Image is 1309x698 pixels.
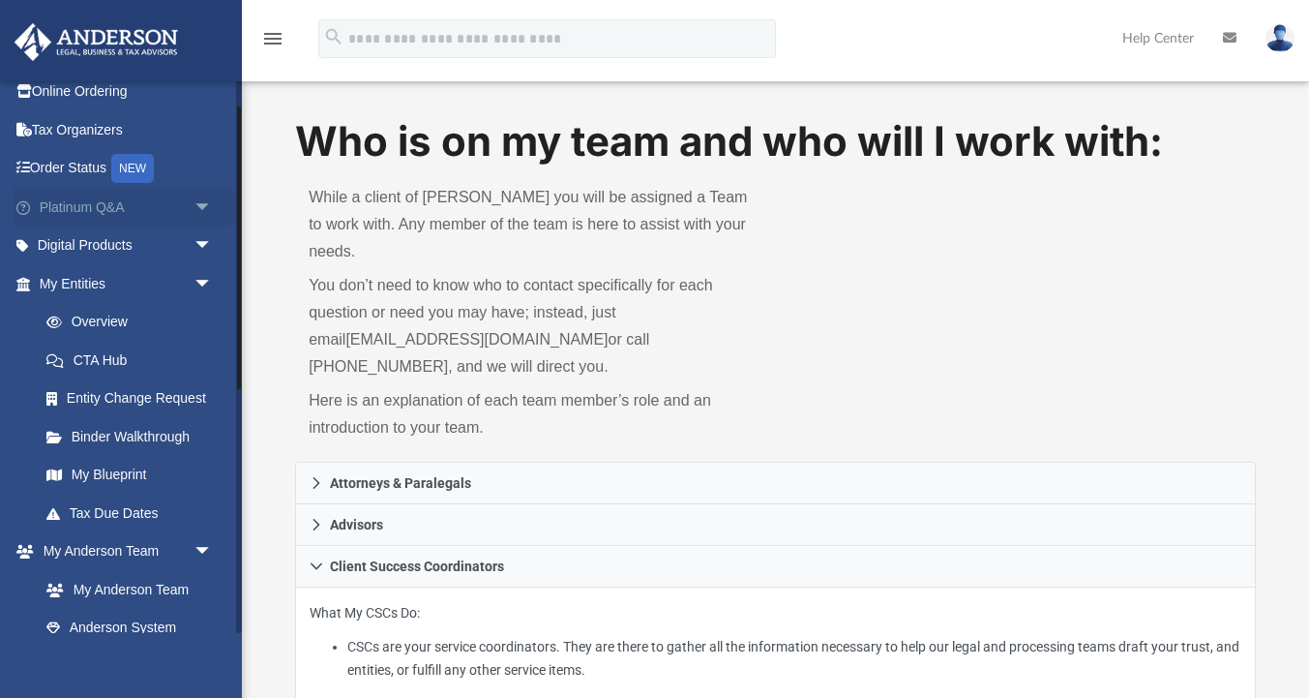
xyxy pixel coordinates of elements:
[295,504,1256,546] a: Advisors
[330,518,383,531] span: Advisors
[14,227,242,265] a: Digital Productsarrow_drop_down
[309,184,761,265] p: While a client of [PERSON_NAME] you will be assigned a Team to work with. Any member of the team ...
[310,601,1241,683] p: What My CSCs Do:
[295,113,1256,170] h1: Who is on my team and who will I work with:
[193,227,232,266] span: arrow_drop_down
[27,494,242,532] a: Tax Due Dates
[14,149,242,189] a: Order StatusNEW
[14,110,242,149] a: Tax Organizers
[27,570,223,609] a: My Anderson Team
[193,532,232,572] span: arrow_drop_down
[27,341,242,379] a: CTA Hub
[1265,24,1294,52] img: User Pic
[323,26,344,47] i: search
[309,387,761,441] p: Here is an explanation of each team member’s role and an introduction to your team.
[9,23,184,61] img: Anderson Advisors Platinum Portal
[27,303,242,342] a: Overview
[309,272,761,380] p: You don’t need to know who to contact specifically for each question or need you may have; instea...
[261,27,284,50] i: menu
[345,331,608,348] a: [EMAIL_ADDRESS][DOMAIN_NAME]
[27,379,242,418] a: Entity Change Request
[261,37,284,50] a: menu
[330,560,504,573] span: Client Success Coordinators
[27,609,232,648] a: Anderson System
[14,188,242,227] a: Platinum Q&Aarrow_drop_down
[27,456,232,495] a: My Blueprint
[14,264,242,303] a: My Entitiesarrow_drop_down
[347,635,1241,683] li: CSCs are your service coordinators. They are there to gather all the information necessary to hel...
[295,546,1256,588] a: Client Success Coordinators
[295,462,1256,504] a: Attorneys & Paralegals
[330,476,471,490] span: Attorneys & Paralegals
[111,154,154,183] div: NEW
[193,264,232,304] span: arrow_drop_down
[27,417,242,456] a: Binder Walkthrough
[14,73,242,111] a: Online Ordering
[193,188,232,228] span: arrow_drop_down
[14,532,232,571] a: My Anderson Teamarrow_drop_down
